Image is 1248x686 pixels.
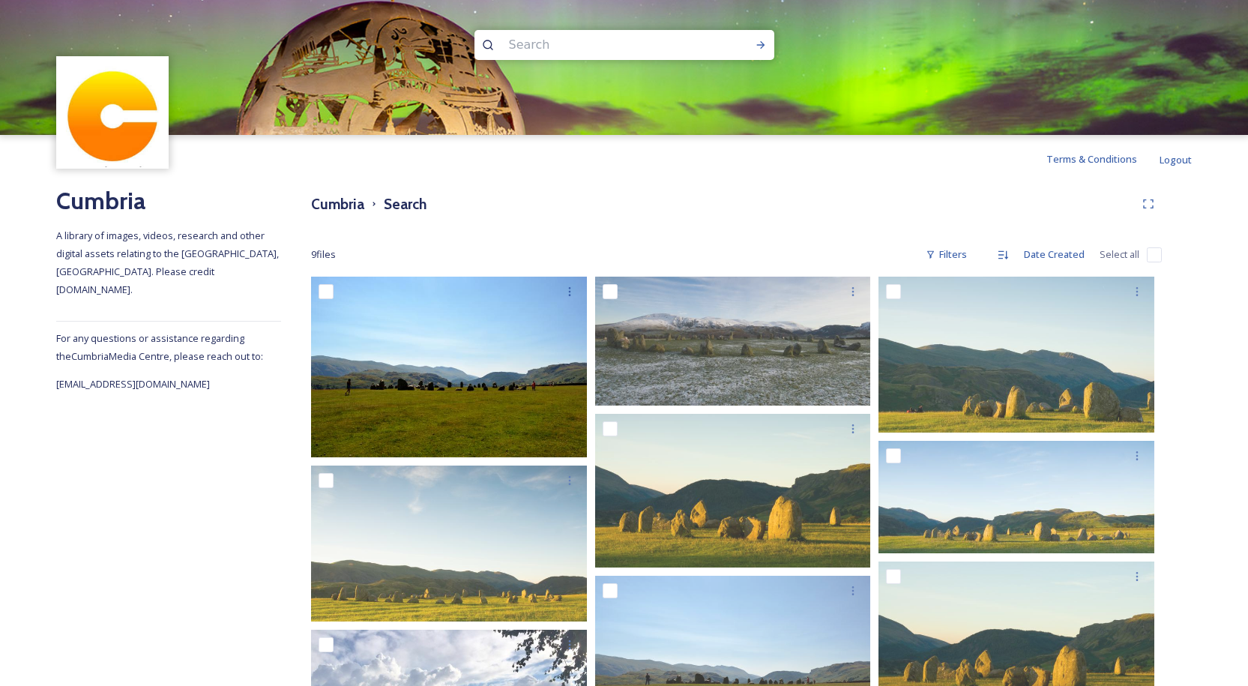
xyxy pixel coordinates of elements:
img: images.jpg [58,58,167,167]
h3: Cumbria [311,193,364,215]
img: Lakes Cumbria Tourism1250.jpg [878,277,1154,433]
img: Lakes Cumbria Tourism1208.jpg [595,277,871,406]
span: A library of images, videos, research and other digital assets relating to the [GEOGRAPHIC_DATA],... [56,229,281,296]
input: Search [501,28,707,61]
img: Lakes Cumbria Tourism1248.jpg [595,414,871,568]
div: Filters [918,240,974,269]
a: Terms & Conditions [1046,150,1160,168]
div: Date Created [1016,240,1092,269]
h3: Search [384,193,426,215]
img: Lakes Cumbria Tourism1210.jpg [311,277,587,457]
span: Logout [1160,153,1192,166]
span: 9 file s [311,247,336,262]
img: Lakes Cumbria Tourism1247.jpg [878,441,1154,553]
h2: Cumbria [56,183,281,219]
span: Select all [1100,247,1139,262]
span: [EMAIL_ADDRESS][DOMAIN_NAME] [56,377,210,391]
img: Lakes Cumbria Tourism1249.jpg [311,466,587,622]
span: For any questions or assistance regarding the Cumbria Media Centre, please reach out to: [56,331,263,363]
span: Terms & Conditions [1046,152,1137,166]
